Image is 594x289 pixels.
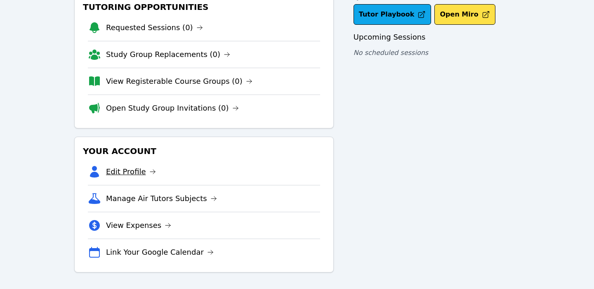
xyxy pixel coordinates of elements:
[106,49,230,60] a: Study Group Replacements (0)
[106,76,252,87] a: View Registerable Course Groups (0)
[106,22,203,33] a: Requested Sessions (0)
[106,220,171,231] a: View Expenses
[106,102,239,114] a: Open Study Group Invitations (0)
[106,193,217,204] a: Manage Air Tutors Subjects
[434,4,495,25] button: Open Miro
[106,166,156,178] a: Edit Profile
[354,4,431,25] a: Tutor Playbook
[81,144,327,159] h3: Your Account
[354,31,520,43] h3: Upcoming Sessions
[354,49,428,57] span: No scheduled sessions
[106,246,214,258] a: Link Your Google Calendar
